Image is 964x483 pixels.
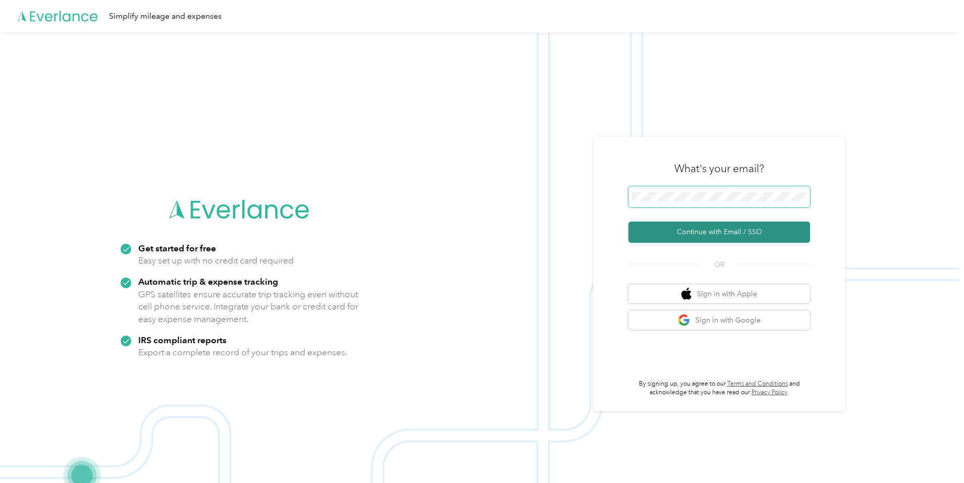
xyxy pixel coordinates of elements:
[752,389,787,396] a: Privacy Policy
[681,288,691,300] img: apple logo
[628,222,810,243] button: Continue with Email / SSO
[109,10,222,23] div: Simplify mileage and expenses
[678,314,690,327] img: google logo
[727,380,788,388] a: Terms and Conditions
[628,310,810,330] button: google logoSign in with Google
[138,243,216,253] strong: Get started for free
[138,335,227,345] strong: IRS compliant reports
[138,276,278,287] strong: Automatic trip & expense tracking
[628,284,810,304] button: apple logoSign in with Apple
[628,380,810,397] p: By signing up, you agree to our and acknowledge that you have read our .
[138,346,347,359] p: Export a complete record of your trips and expenses.
[138,254,294,267] p: Easy set up with no credit card required
[674,162,764,176] h3: What's your email?
[138,288,359,326] p: GPS satellites ensure accurate trip tracking even without cell phone service. Integrate your bank...
[702,259,737,270] span: OR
